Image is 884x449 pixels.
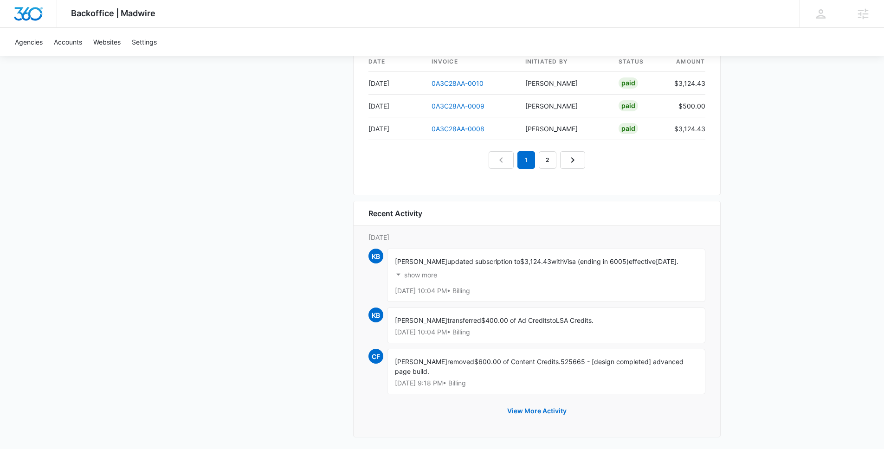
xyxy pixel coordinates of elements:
[395,329,697,335] p: [DATE] 10:04 PM • Billing
[520,257,551,265] span: $3,124.43
[556,316,594,324] span: LSA Credits.
[71,8,155,18] span: Backoffice | Madwire
[619,77,638,89] div: Paid
[518,95,611,117] td: [PERSON_NAME]
[498,400,576,422] button: View More Activity
[395,316,447,324] span: [PERSON_NAME]
[619,100,638,111] div: Paid
[432,79,484,87] a: 0A3C28AA-0010
[368,308,383,322] span: KB
[368,349,383,364] span: CF
[48,28,88,56] a: Accounts
[368,232,705,242] p: [DATE]
[368,208,422,219] h6: Recent Activity
[667,52,705,72] th: amount
[404,272,437,278] p: show more
[667,117,705,140] td: $3,124.43
[424,52,518,72] th: invoice
[368,52,424,72] th: date
[551,257,563,265] span: with
[667,95,705,117] td: $500.00
[432,125,484,133] a: 0A3C28AA-0008
[395,358,447,366] span: [PERSON_NAME]
[517,151,535,169] em: 1
[368,249,383,263] span: KB
[518,72,611,95] td: [PERSON_NAME]
[395,288,697,294] p: [DATE] 10:04 PM • Billing
[9,28,48,56] a: Agencies
[619,123,638,134] div: Paid
[611,52,667,72] th: status
[539,151,556,169] a: Page 2
[368,117,424,140] td: [DATE]
[126,28,162,56] a: Settings
[629,257,656,265] span: effective
[395,257,447,265] span: [PERSON_NAME]
[395,266,437,284] button: show more
[447,316,481,324] span: transferred
[489,151,585,169] nav: Pagination
[563,257,629,265] span: Visa (ending in 6005)
[656,257,678,265] span: [DATE].
[518,117,611,140] td: [PERSON_NAME]
[368,72,424,95] td: [DATE]
[560,151,585,169] a: Next Page
[395,380,697,386] p: [DATE] 9:18 PM • Billing
[667,72,705,95] td: $3,124.43
[518,52,611,72] th: Initiated By
[474,358,561,366] span: $600.00 of Content Credits.
[88,28,126,56] a: Websites
[368,95,424,117] td: [DATE]
[550,316,556,324] span: to
[432,102,484,110] a: 0A3C28AA-0009
[447,257,520,265] span: updated subscription to
[481,316,550,324] span: $400.00 of Ad Credits
[447,358,474,366] span: removed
